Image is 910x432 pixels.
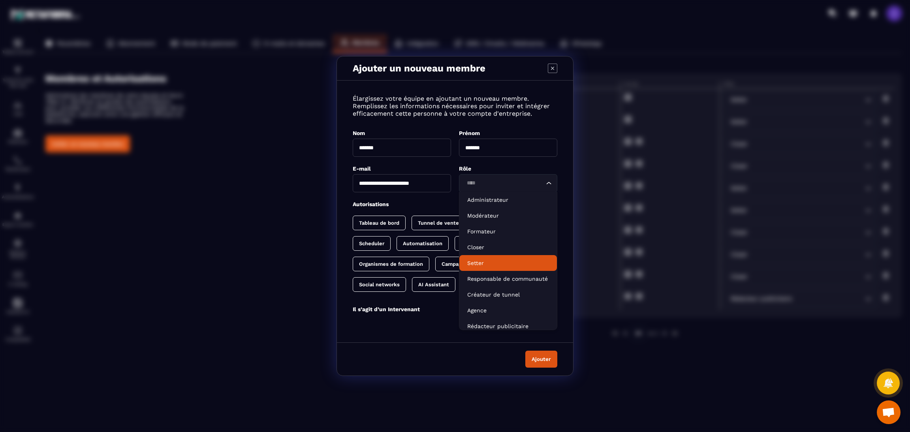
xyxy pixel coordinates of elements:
[459,130,480,136] label: Prénom
[467,306,549,314] p: Agence
[525,351,557,368] button: Ajouter
[359,220,399,226] p: Tableau de bord
[467,275,549,283] p: Responsable de communauté
[467,291,549,299] p: Créateur de tunnel
[459,174,557,192] div: Search for option
[464,179,544,188] input: Search for option
[467,259,549,267] p: Setter
[467,322,549,330] p: Rédacteur publicitaire
[418,282,449,287] p: AI Assistant
[877,400,901,424] div: Ouvrir le chat
[459,165,471,172] label: Rôle
[353,165,371,172] label: E-mail
[359,261,423,267] p: Organismes de formation
[467,196,549,204] p: Administrateur
[403,240,442,246] p: Automatisation
[442,261,493,267] p: Campagne e-mailing
[353,130,365,136] label: Nom
[418,220,459,226] p: Tunnel de vente
[353,63,485,74] p: Ajouter un nouveau membre
[467,243,549,251] p: Closer
[353,306,420,312] p: Il s’agit d’un Intervenant
[359,240,384,246] p: Scheduler
[353,201,389,207] label: Autorisations
[467,212,549,220] p: Modérateur
[359,282,400,287] p: Social networks
[353,95,557,117] p: Élargissez votre équipe en ajoutant un nouveau membre. Remplissez les informations nécessaires po...
[467,227,549,235] p: Formateur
